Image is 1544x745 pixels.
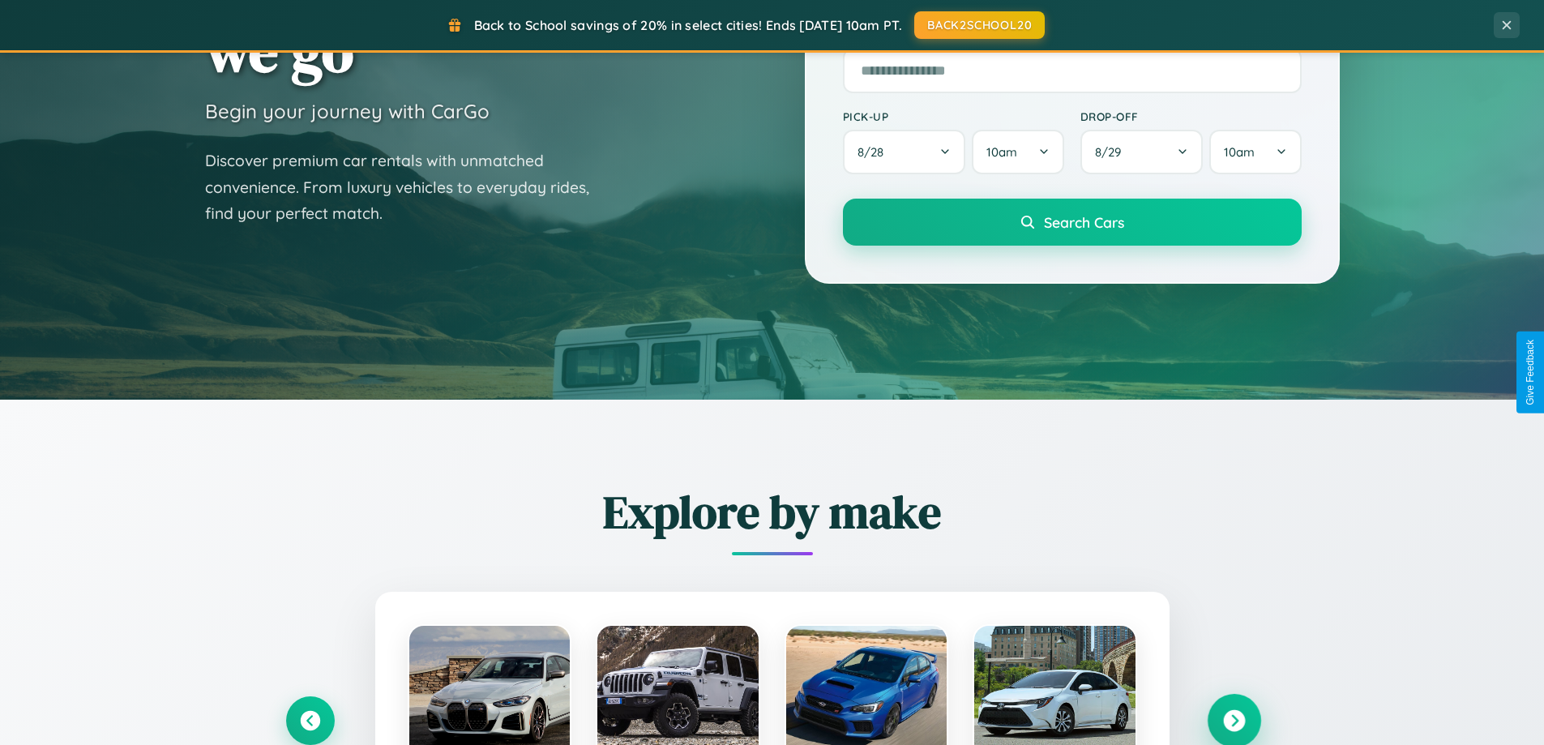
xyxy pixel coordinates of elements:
span: 10am [1224,144,1255,160]
span: Back to School savings of 20% in select cities! Ends [DATE] 10am PT. [474,17,902,33]
h3: Begin your journey with CarGo [205,99,490,123]
p: Discover premium car rentals with unmatched convenience. From luxury vehicles to everyday rides, ... [205,148,610,227]
h2: Explore by make [286,481,1259,543]
button: BACK2SCHOOL20 [914,11,1045,39]
label: Drop-off [1080,109,1302,123]
button: 10am [972,130,1063,174]
button: Search Cars [843,199,1302,246]
button: 10am [1209,130,1301,174]
div: Give Feedback [1525,340,1536,405]
span: 8 / 29 [1095,144,1129,160]
button: 8/29 [1080,130,1204,174]
button: 8/28 [843,130,966,174]
label: Pick-up [843,109,1064,123]
span: 10am [986,144,1017,160]
span: Search Cars [1044,213,1124,231]
span: 8 / 28 [858,144,892,160]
